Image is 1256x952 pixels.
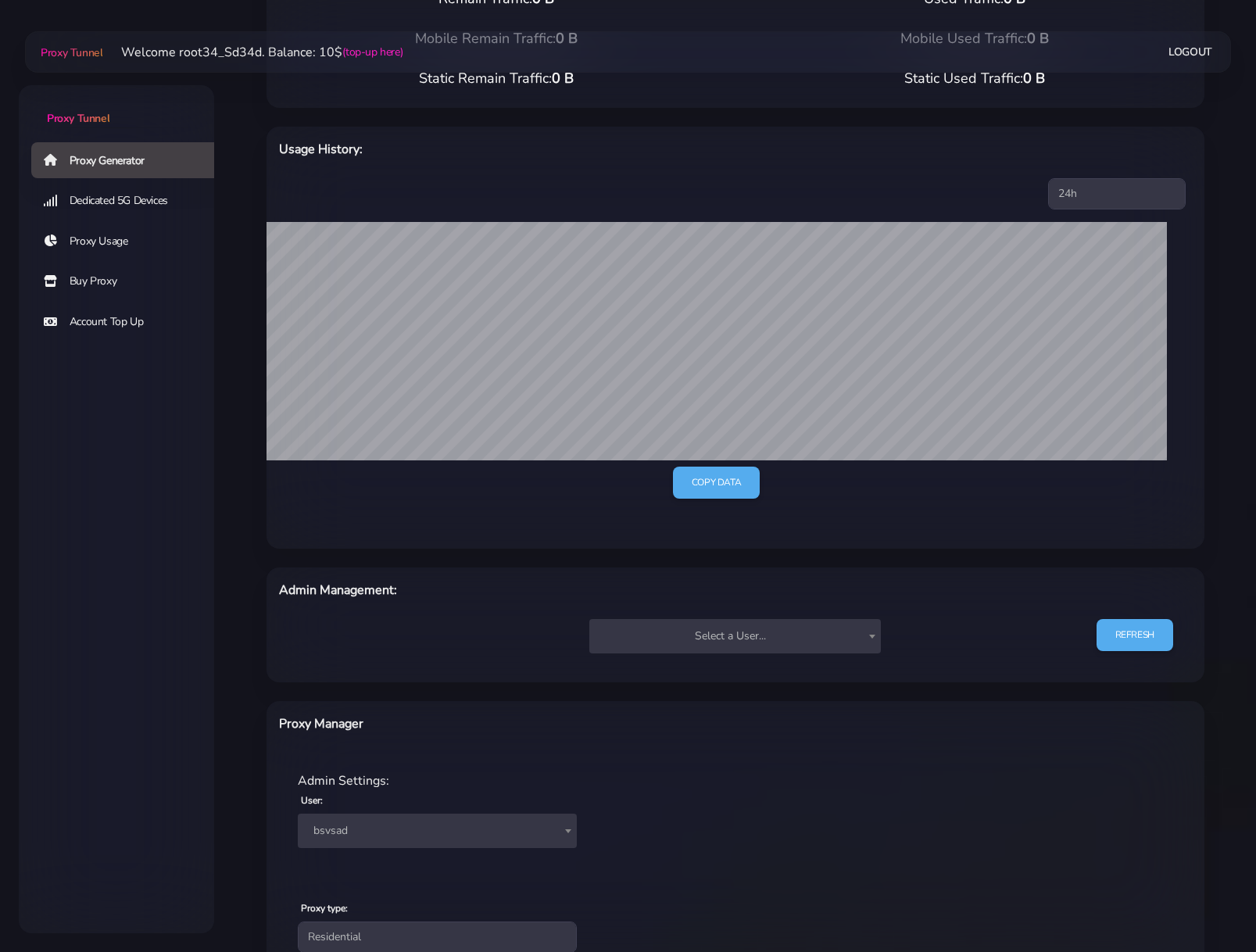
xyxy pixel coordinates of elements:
iframe: Webchat Widget [1180,876,1236,932]
span: Proxy Tunnel [47,111,109,126]
span: Select a User... [589,619,881,653]
span: bsvsad [307,820,567,842]
li: Welcome root34_Sd34d. Balance: 10$ [102,43,403,62]
a: Logout [1168,38,1212,66]
a: Proxy Tunnel [38,40,102,65]
div: Mobile Used Traffic: [735,28,1214,49]
span: Proxy Tunnel [41,45,102,60]
a: Proxy Tunnel [19,85,214,127]
a: (top-up here) [342,44,403,60]
label: User: [301,793,323,807]
div: Static Used Traffic: [735,68,1214,89]
a: Proxy Usage [31,224,227,259]
h6: Proxy Manager [279,714,803,734]
div: Mobile Remain Traffic: [257,28,735,49]
a: Proxy Generator [31,142,227,178]
span: 0 B [556,29,578,48]
a: REFRESH [1097,619,1173,651]
span: 0 B [552,69,574,88]
h6: Admin Management: [279,580,803,600]
span: 0 B [1027,29,1049,48]
a: Copy data [673,467,760,499]
div: Admin Settings: [288,771,1183,790]
a: Buy Proxy [31,263,227,299]
label: Proxy type: [301,901,348,915]
div: Static Remain Traffic: [257,68,735,89]
a: Account Top Up [31,304,227,340]
span: bsvsad [298,814,577,848]
span: Select a User... [599,625,871,647]
a: Dedicated 5G Devices [31,183,227,219]
span: 0 B [1023,69,1045,88]
h6: Usage History: [279,139,803,159]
